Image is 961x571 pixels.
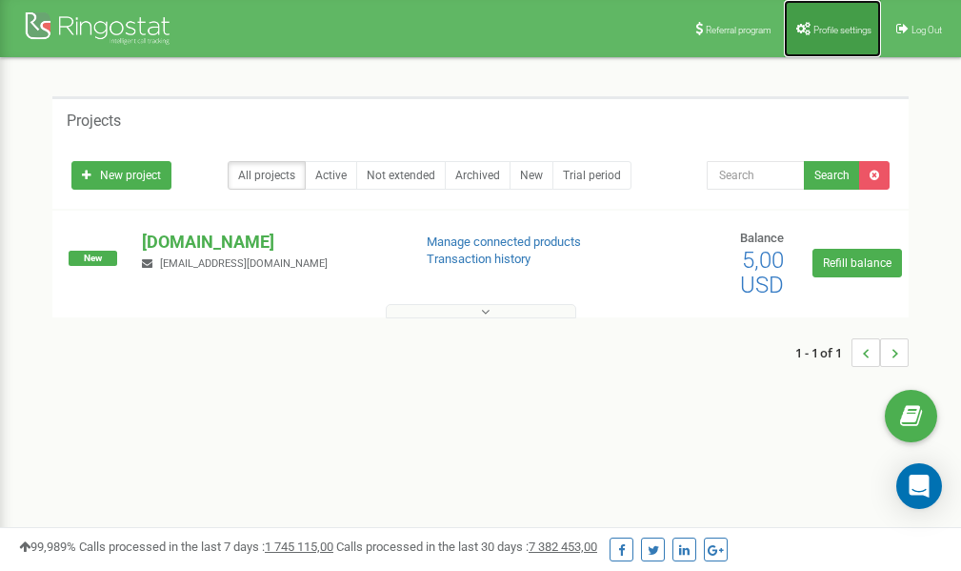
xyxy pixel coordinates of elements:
[67,112,121,130] h5: Projects
[740,247,784,298] span: 5,00 USD
[813,25,871,35] span: Profile settings
[706,25,771,35] span: Referral program
[911,25,942,35] span: Log Out
[427,252,531,266] a: Transaction history
[69,251,117,266] span: New
[552,161,631,190] a: Trial period
[336,540,597,554] span: Calls processed in the last 30 days :
[305,161,357,190] a: Active
[896,463,942,509] div: Open Intercom Messenger
[265,540,333,554] u: 1 745 115,00
[804,161,860,190] button: Search
[19,540,76,554] span: 99,989%
[510,161,553,190] a: New
[795,338,851,367] span: 1 - 1 of 1
[740,231,784,245] span: Balance
[427,235,581,249] a: Manage connected products
[529,540,597,554] u: 7 382 453,00
[160,257,328,270] span: [EMAIL_ADDRESS][DOMAIN_NAME]
[445,161,511,190] a: Archived
[356,161,446,190] a: Not extended
[707,161,805,190] input: Search
[142,230,395,255] p: [DOMAIN_NAME]
[71,161,171,190] a: New project
[812,249,902,277] a: Refill balance
[795,319,909,386] nav: ...
[79,540,333,554] span: Calls processed in the last 7 days :
[228,161,306,190] a: All projects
